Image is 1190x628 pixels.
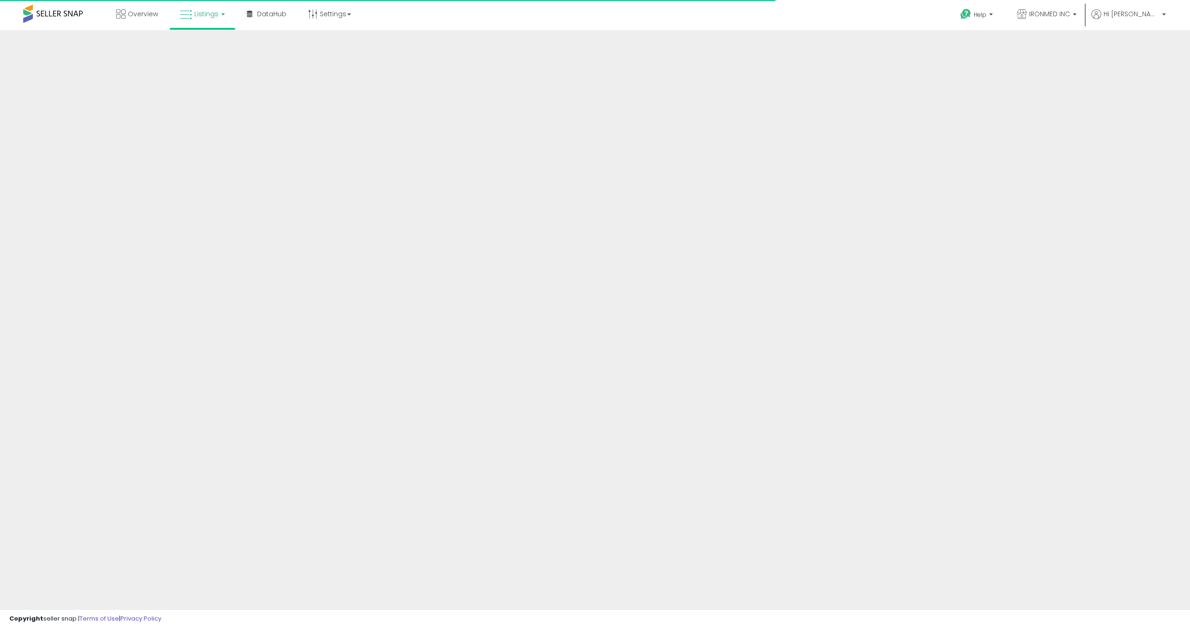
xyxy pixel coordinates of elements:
[1104,9,1159,19] span: Hi [PERSON_NAME]
[1091,9,1166,30] a: Hi [PERSON_NAME]
[128,9,158,19] span: Overview
[194,9,218,19] span: Listings
[974,11,986,19] span: Help
[257,9,286,19] span: DataHub
[953,1,1002,30] a: Help
[1029,9,1070,19] span: IRONMED INC
[960,8,972,20] i: Get Help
